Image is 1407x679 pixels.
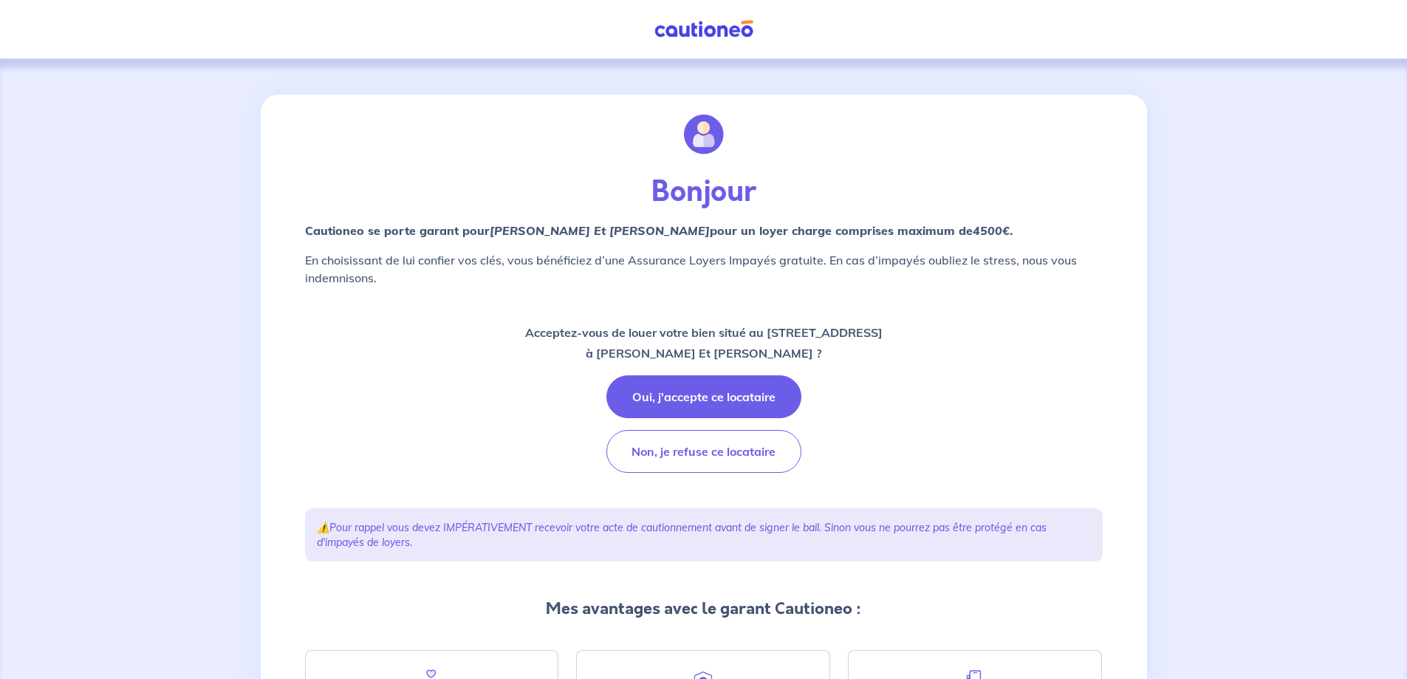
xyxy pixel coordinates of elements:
p: ⚠️ [317,520,1091,550]
em: Pour rappel vous devez IMPÉRATIVEMENT recevoir votre acte de cautionnement avant de signer le bai... [317,521,1047,549]
p: En choisissant de lui confier vos clés, vous bénéficiez d’une Assurance Loyers Impayés gratuite. ... [305,251,1103,287]
strong: Cautioneo se porte garant pour pour un loyer charge comprises maximum de . [305,223,1013,238]
p: Mes avantages avec le garant Cautioneo : [305,597,1103,621]
p: Bonjour [305,174,1103,210]
button: Non, je refuse ce locataire [606,430,801,473]
em: [PERSON_NAME] Et [PERSON_NAME] [490,223,710,238]
img: illu_account.svg [684,115,724,154]
p: Acceptez-vous de louer votre bien situé au [STREET_ADDRESS] à [PERSON_NAME] Et [PERSON_NAME] ? [525,322,883,364]
em: 4500€ [973,223,1010,238]
button: Oui, j'accepte ce locataire [606,375,801,418]
img: Cautioneo [648,20,759,38]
